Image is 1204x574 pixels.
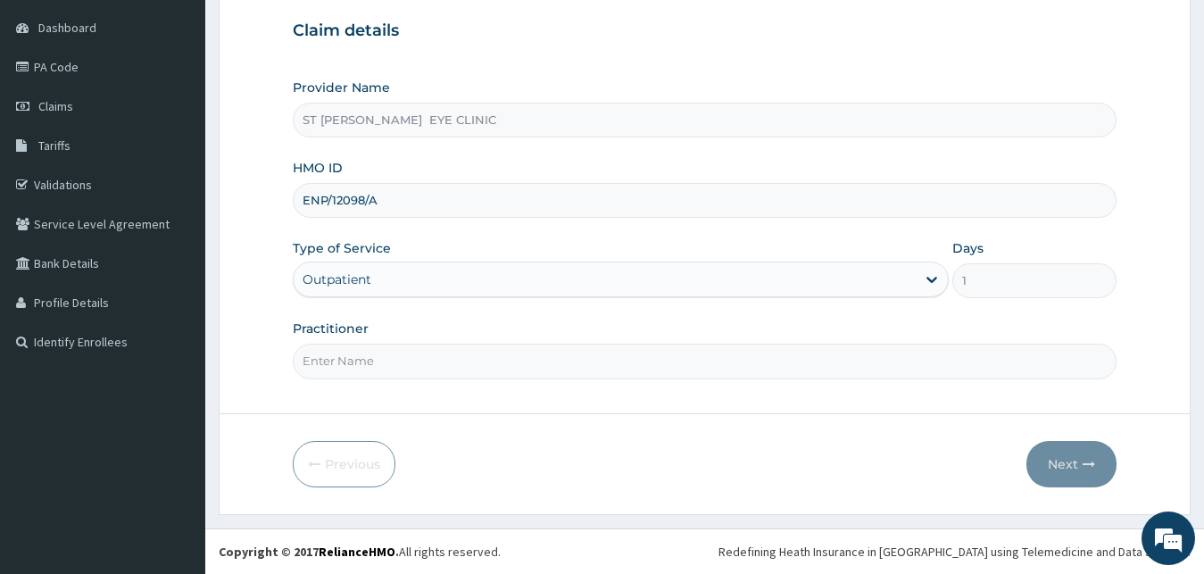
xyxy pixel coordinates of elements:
a: RelianceHMO [319,544,395,560]
img: d_794563401_company_1708531726252_794563401 [33,89,72,134]
span: We're online! [104,173,246,354]
footer: All rights reserved. [205,528,1204,574]
label: Days [952,239,984,257]
button: Previous [293,441,395,487]
label: Type of Service [293,239,391,257]
div: Chat with us now [93,100,300,123]
input: Enter Name [293,344,1117,379]
label: Provider Name [293,79,390,96]
h3: Claim details [293,21,1117,41]
span: Dashboard [38,20,96,36]
label: Practitioner [293,320,369,337]
div: Redefining Heath Insurance in [GEOGRAPHIC_DATA] using Telemedicine and Data Science! [718,543,1191,561]
span: Tariffs [38,137,71,154]
input: Enter HMO ID [293,183,1117,218]
div: Outpatient [303,270,371,288]
label: HMO ID [293,159,343,177]
textarea: Type your message and hit 'Enter' [9,384,340,446]
div: Minimize live chat window [293,9,336,52]
button: Next [1026,441,1117,487]
span: Claims [38,98,73,114]
strong: Copyright © 2017 . [219,544,399,560]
